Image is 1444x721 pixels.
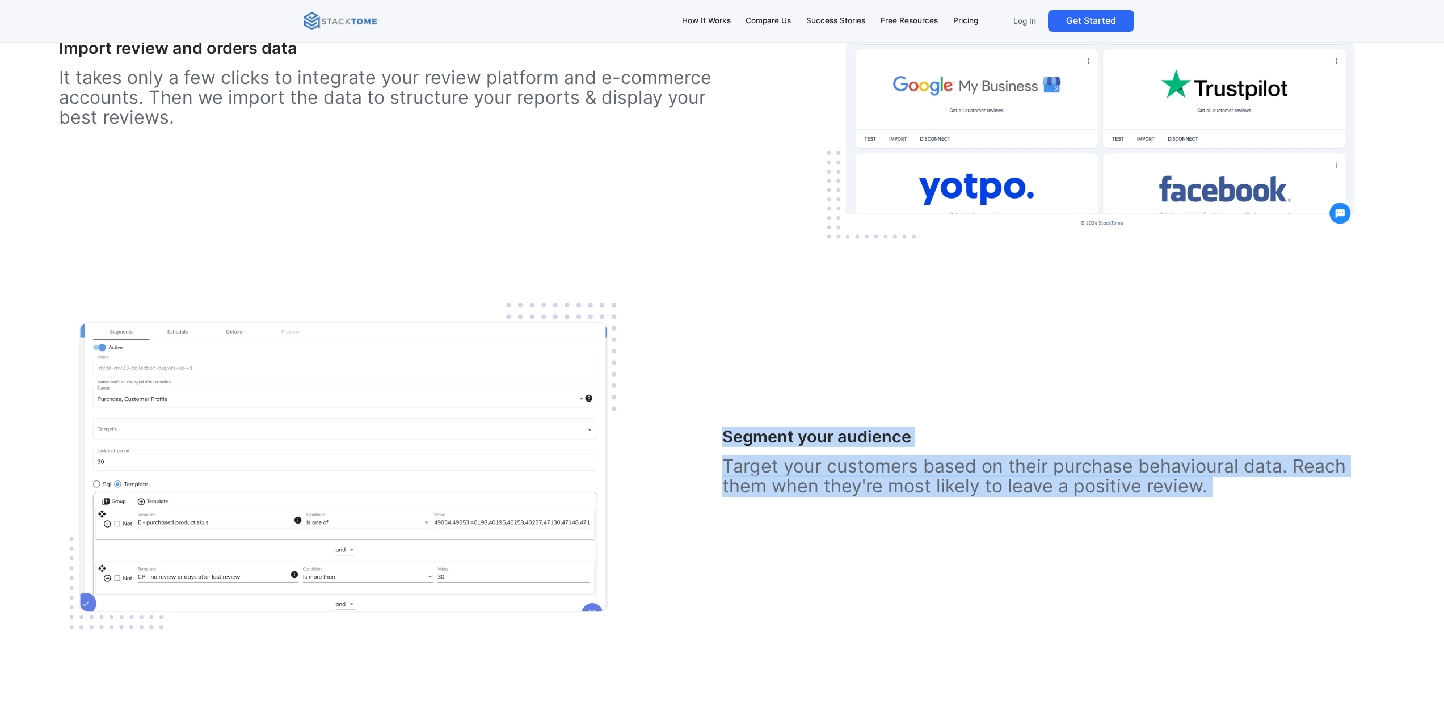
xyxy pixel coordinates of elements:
a: How It Works [676,9,736,33]
a: Get Started [1048,10,1134,32]
a: Success Stories [801,9,871,33]
p: Log In [1013,16,1036,26]
div: How It Works [682,15,731,27]
div: Compare Us [746,15,791,27]
p: Target your customers based on their purchase behavioural data. Reach them when they're most like... [722,456,1386,496]
img: Option to target your customers based on their purchase behavioural data [59,292,626,643]
a: Log In [1006,10,1043,32]
h3: Import review and orders data [59,39,722,58]
a: Compare Us [740,9,797,33]
a: Pricing [948,9,983,33]
h3: Segment your audience [722,427,1386,447]
div: Success Stories [806,15,865,27]
div: Free Resources [881,15,938,27]
p: It takes only a few clicks to integrate your review platform and e-commerce accounts. Then we imp... [59,68,722,128]
div: Pricing [953,15,978,27]
a: Free Resources [875,9,943,33]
